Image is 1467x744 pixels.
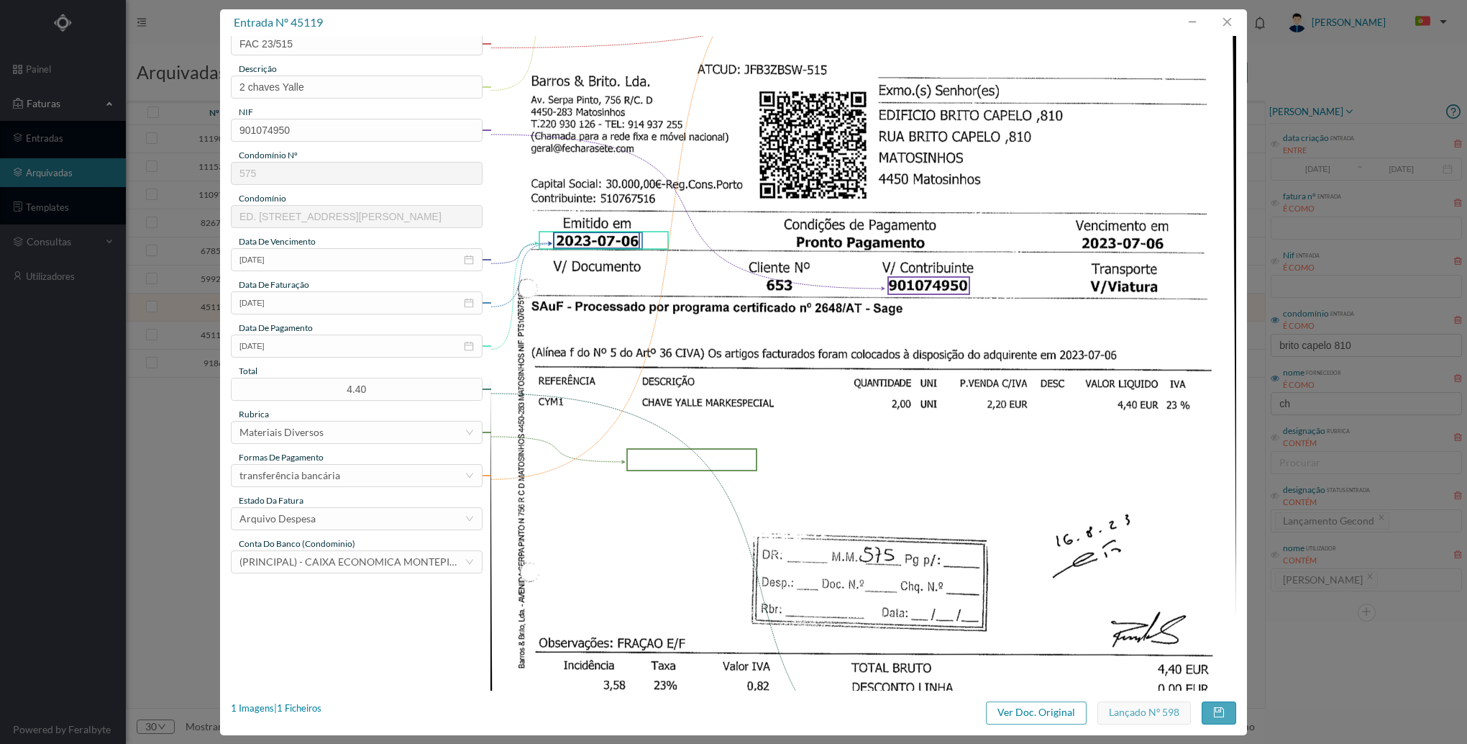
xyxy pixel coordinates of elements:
[239,555,574,568] span: (PRINCIPAL) - CAIXA ECONOMICA MONTEPIO GERAL ([FINANCIAL_ID])
[986,702,1087,725] button: Ver Doc. Original
[1404,11,1453,34] button: PT
[239,150,298,160] span: condomínio nº
[239,366,257,376] span: total
[239,495,303,506] span: estado da fatura
[464,341,474,351] i: icon: calendar
[464,255,474,265] i: icon: calendar
[239,193,286,204] span: condomínio
[239,422,324,443] div: Materiais Diversos
[465,428,474,437] i: icon: down
[1097,702,1191,725] button: Lançado nº 598
[465,558,474,566] i: icon: down
[239,236,316,247] span: data de vencimento
[239,279,309,290] span: data de faturação
[239,508,316,530] div: Arquivo Despesa
[239,63,277,74] span: descrição
[465,514,474,523] i: icon: down
[464,298,474,308] i: icon: calendar
[239,452,324,463] span: Formas de Pagamento
[239,409,269,419] span: rubrica
[239,538,355,549] span: conta do banco (condominio)
[239,322,313,333] span: data de pagamento
[239,106,253,117] span: NIF
[465,471,474,480] i: icon: down
[239,465,340,486] div: transferência bancária
[231,702,321,716] div: 1 Imagens | 1 Ficheiros
[234,15,323,29] span: entrada nº 45119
